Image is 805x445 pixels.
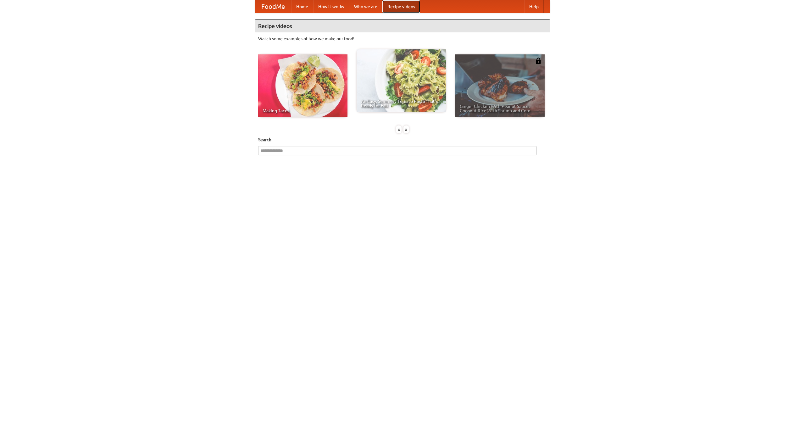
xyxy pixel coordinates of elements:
a: How it works [313,0,349,13]
span: An Easy, Summery Tomato Pasta That's Ready for Fall [361,99,441,108]
h5: Search [258,136,547,143]
a: FoodMe [255,0,291,13]
span: Making Tacos [263,108,343,113]
img: 483408.png [535,58,541,64]
a: Making Tacos [258,54,347,117]
div: » [403,125,409,133]
div: « [396,125,402,133]
a: An Easy, Summery Tomato Pasta That's Ready for Fall [357,49,446,112]
a: Home [291,0,313,13]
p: Watch some examples of how we make our food! [258,36,547,42]
a: Help [524,0,544,13]
a: Who we are [349,0,382,13]
h4: Recipe videos [255,20,550,32]
a: Recipe videos [382,0,420,13]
